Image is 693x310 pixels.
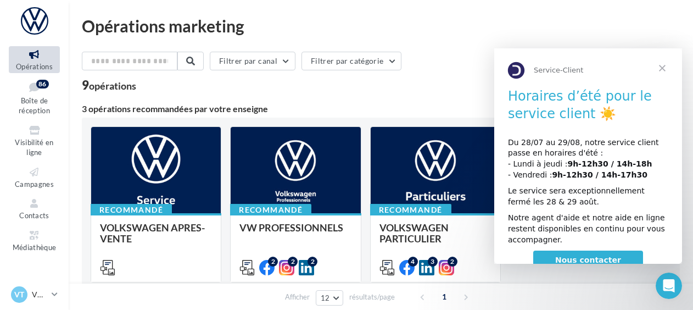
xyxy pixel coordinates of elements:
[61,207,127,216] span: Nous contacter
[82,104,680,113] div: 3 opérations recommandées par votre enseigne
[36,80,49,88] div: 86
[370,204,451,216] div: Recommandé
[9,284,60,305] a: VT VW THIONVILLE
[230,204,311,216] div: Recommandé
[288,257,298,267] div: 2
[285,292,310,302] span: Afficher
[321,294,330,302] span: 12
[656,273,682,299] iframe: Intercom live chat
[39,202,149,222] a: Nous contacter
[91,204,172,216] div: Recommandé
[448,257,457,267] div: 2
[9,122,60,159] a: Visibilité en ligne
[16,62,53,71] span: Opérations
[82,79,136,91] div: 9
[15,180,54,189] span: Campagnes
[268,257,278,267] div: 2
[9,195,60,222] a: Contacts
[239,222,343,234] span: VW PROFESSIONNELS
[308,257,317,267] div: 2
[100,222,205,245] span: VOLKSWAGEN APRES-VENTE
[9,164,60,191] a: Campagnes
[15,138,53,157] span: Visibilité en ligne
[13,243,57,252] span: Médiathèque
[19,211,49,220] span: Contacts
[9,77,60,118] a: Boîte de réception86
[210,52,295,70] button: Filtrer par canal
[9,227,60,254] a: Médiathèque
[379,222,449,245] span: VOLKSWAGEN PARTICULIER
[349,292,395,302] span: résultats/page
[9,46,60,73] a: Opérations
[316,290,344,306] button: 12
[301,52,401,70] button: Filtrer par catégorie
[494,48,682,264] iframe: Intercom live chat message
[89,81,136,91] div: opérations
[435,288,453,306] span: 1
[14,289,24,300] span: VT
[19,96,50,115] span: Boîte de réception
[32,289,47,300] p: VW THIONVILLE
[408,257,418,267] div: 4
[82,18,680,34] div: Opérations marketing
[428,257,438,267] div: 3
